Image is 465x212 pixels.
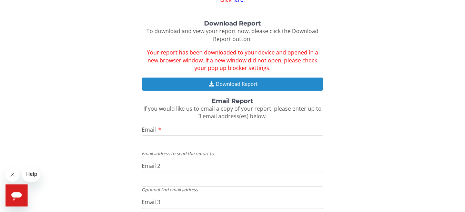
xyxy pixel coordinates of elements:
span: Email 2 [142,162,160,170]
strong: Download Report [204,20,261,27]
span: If you would like us to email a copy of your report, please enter up to 3 email address(es) below. [143,105,322,120]
button: Download Report [142,78,324,90]
div: Email address to send the report to [142,150,324,157]
span: To download and view your report now, please click the Download Report button. [146,27,319,43]
span: Email 3 [142,198,160,206]
iframe: Button to launch messaging window [6,184,28,206]
span: Your report has been downloaded to your device and opened in a new browser window. If a new windo... [147,49,318,72]
span: Email [142,126,156,133]
iframe: Close message [6,168,19,182]
iframe: Message from company [22,166,40,182]
div: Optional 2nd email address [142,186,324,193]
strong: Email Report [212,97,253,105]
